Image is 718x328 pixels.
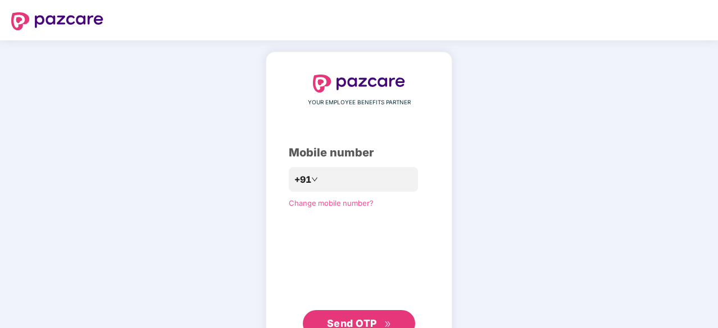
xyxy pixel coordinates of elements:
span: double-right [384,321,392,328]
a: Change mobile number? [289,198,374,207]
span: YOUR EMPLOYEE BENEFITS PARTNER [308,98,411,107]
img: logo [11,12,103,30]
img: logo [313,75,405,93]
span: +91 [294,173,311,187]
div: Mobile number [289,144,429,161]
span: down [311,176,318,183]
